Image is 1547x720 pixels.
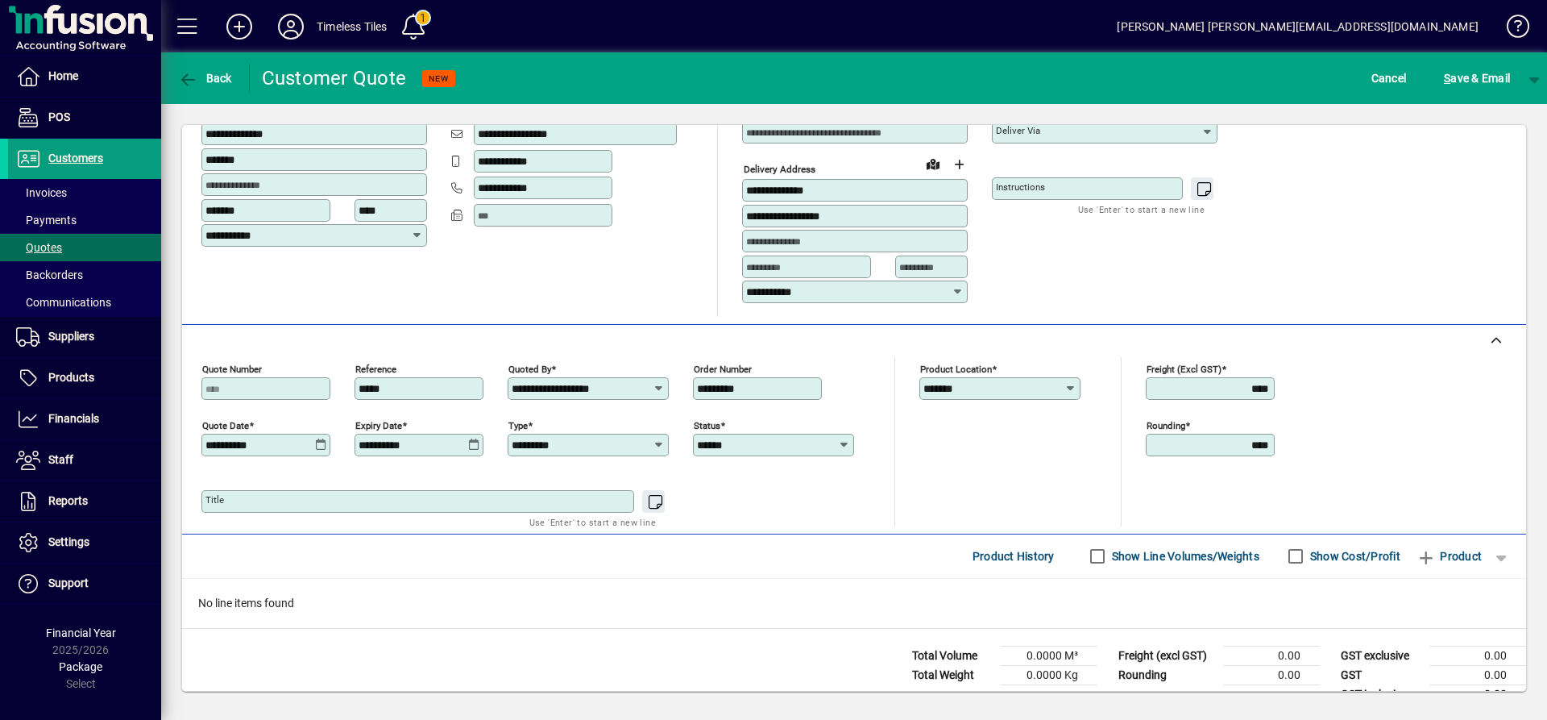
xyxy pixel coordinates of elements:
[1333,685,1429,705] td: GST inclusive
[1223,646,1320,665] td: 0.00
[178,72,232,85] span: Back
[355,419,402,431] mat-label: Expiry date
[1109,548,1259,564] label: Show Line Volumes/Weights
[8,261,161,289] a: Backorders
[48,453,73,466] span: Staff
[16,186,67,199] span: Invoices
[48,412,99,425] span: Financials
[429,73,449,84] span: NEW
[1110,665,1223,685] td: Rounding
[262,65,407,91] div: Customer Quote
[8,206,161,234] a: Payments
[1495,3,1527,56] a: Knowledge Base
[529,513,656,531] mat-hint: Use 'Enter' to start a new line
[1001,646,1097,665] td: 0.0000 M³
[904,665,1001,685] td: Total Weight
[48,110,70,123] span: POS
[8,564,161,604] a: Support
[48,576,89,589] span: Support
[182,579,1526,628] div: No line items found
[1429,665,1526,685] td: 0.00
[265,12,317,41] button: Profile
[694,419,720,431] mat-label: Status
[16,214,77,227] span: Payments
[202,363,262,374] mat-label: Quote number
[317,14,387,40] div: Timeless Tiles
[1333,665,1429,685] td: GST
[174,64,236,93] button: Back
[920,363,992,374] mat-label: Product location
[973,543,1055,569] span: Product History
[16,268,83,281] span: Backorders
[8,522,161,563] a: Settings
[16,296,111,309] span: Communications
[8,358,161,398] a: Products
[48,494,88,507] span: Reports
[694,363,752,374] mat-label: Order number
[8,234,161,261] a: Quotes
[1436,64,1518,93] button: Save & Email
[8,317,161,357] a: Suppliers
[1429,646,1526,665] td: 0.00
[904,646,1001,665] td: Total Volume
[1408,542,1490,571] button: Product
[1367,64,1411,93] button: Cancel
[946,152,972,177] button: Choose address
[1371,65,1407,91] span: Cancel
[996,125,1040,136] mat-label: Deliver via
[205,494,224,506] mat-label: Title
[996,181,1045,193] mat-label: Instructions
[966,542,1061,571] button: Product History
[48,535,89,548] span: Settings
[8,481,161,522] a: Reports
[1444,65,1510,91] span: ave & Email
[1416,543,1482,569] span: Product
[8,289,161,316] a: Communications
[59,660,102,673] span: Package
[1307,548,1400,564] label: Show Cost/Profit
[1223,665,1320,685] td: 0.00
[508,419,528,431] mat-label: Type
[920,151,946,177] a: View on map
[8,179,161,206] a: Invoices
[1333,646,1429,665] td: GST exclusive
[161,64,250,93] app-page-header-button: Back
[8,56,161,97] a: Home
[1078,200,1205,218] mat-hint: Use 'Enter' to start a new line
[8,399,161,439] a: Financials
[48,330,94,343] span: Suppliers
[1001,665,1097,685] td: 0.0000 Kg
[355,363,396,374] mat-label: Reference
[48,69,78,82] span: Home
[1117,14,1479,40] div: [PERSON_NAME] [PERSON_NAME][EMAIL_ADDRESS][DOMAIN_NAME]
[46,626,116,639] span: Financial Year
[8,98,161,138] a: POS
[1147,419,1185,431] mat-label: Rounding
[16,241,62,254] span: Quotes
[202,419,249,431] mat-label: Quote date
[1110,646,1223,665] td: Freight (excl GST)
[1147,363,1221,374] mat-label: Freight (excl GST)
[1444,72,1450,85] span: S
[214,12,265,41] button: Add
[8,440,161,481] a: Staff
[48,152,103,164] span: Customers
[508,363,551,374] mat-label: Quoted by
[1429,685,1526,705] td: 0.00
[48,371,94,384] span: Products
